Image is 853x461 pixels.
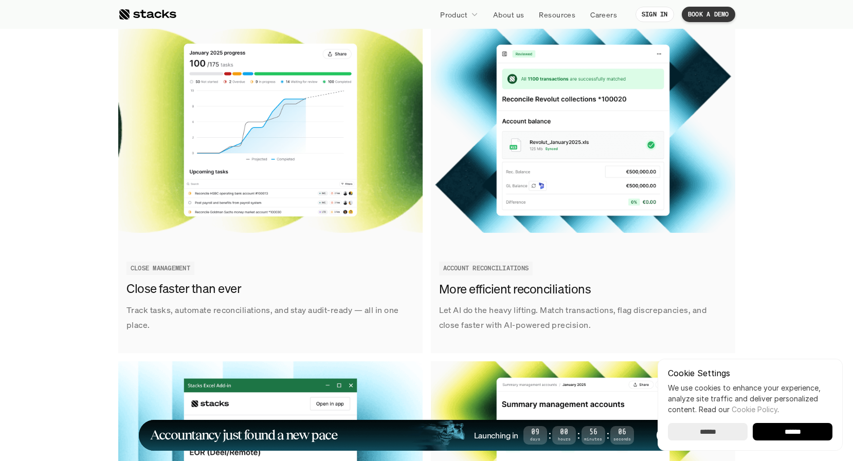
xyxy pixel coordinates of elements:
strong: : [576,429,581,441]
a: Track tasks, automate reconciliations, and stay audit-ready — all in one place.Close faster than ... [118,27,423,353]
h3: More efficient reconciliations [439,281,722,298]
a: SIGN IN [636,7,674,22]
a: Privacy Policy [121,238,167,245]
h3: Close faster than ever [126,281,409,298]
p: Let AI do the heavy lifting. Match transactions, flag discrepancies, and close faster with AI-pow... [439,303,727,333]
a: Let AI do the heavy lifting. Match transactions, flag discrepancies, and close faster with AI-pow... [431,27,735,353]
p: Track tasks, automate reconciliations, and stay audit-ready — all in one place. [126,303,414,333]
span: Minutes [582,437,605,441]
a: Cookie Policy [732,405,777,414]
p: Product [440,9,467,20]
a: BOOK A DEMO [682,7,735,22]
p: Cookie Settings [668,369,832,377]
a: Careers [584,5,623,24]
p: Careers [590,9,617,20]
strong: : [605,429,610,441]
span: 56 [582,430,605,435]
h1: Accountancy just found a new pace [150,429,338,441]
span: Days [523,437,547,441]
span: 09 [523,430,547,435]
p: SIGN IN [642,11,668,18]
h4: Launching in [474,430,518,441]
strong: : [547,429,552,441]
h2: CLOSE MANAGEMENT [131,265,190,272]
p: We use cookies to enhance your experience, analyze site traffic and deliver personalized content. [668,382,832,415]
p: BOOK A DEMO [688,11,729,18]
span: Hours [552,437,576,441]
h2: ACCOUNT RECONCILIATIONS [443,265,529,272]
span: Seconds [610,437,634,441]
p: Resources [539,9,575,20]
a: Resources [533,5,582,24]
span: 00 [552,430,576,435]
p: About us [493,9,524,20]
span: Read our . [699,405,779,414]
a: About us [487,5,530,24]
a: Accountancy just found a new paceLaunching in09Days:00Hours:56Minutes:06SecondsLEARN MORE [139,420,715,451]
span: 06 [610,430,634,435]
